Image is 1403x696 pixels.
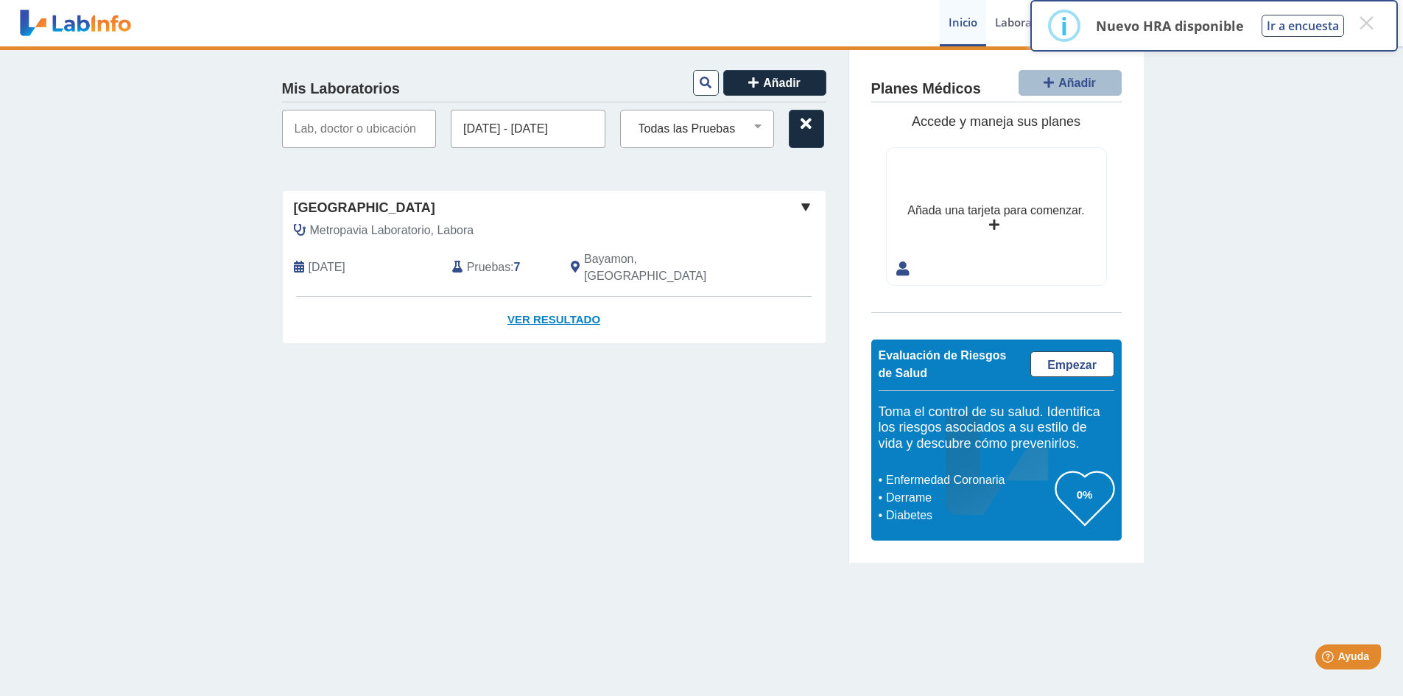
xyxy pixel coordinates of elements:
[1272,639,1387,680] iframe: Help widget launcher
[584,250,747,286] span: Bayamon, PR
[309,259,345,276] span: 2025-09-13
[763,77,801,89] span: Añadir
[882,507,1055,524] li: Diabetes
[1262,15,1344,37] button: Ir a encuesta
[451,110,605,148] input: Fecha(s)
[1058,77,1096,89] span: Añadir
[723,70,826,96] button: Añadir
[879,404,1114,452] h5: Toma el control de su salud. Identifica los riesgos asociados a su estilo de vida y descubre cómo...
[294,198,435,218] span: [GEOGRAPHIC_DATA]
[1055,485,1114,504] h3: 0%
[514,261,521,273] b: 7
[1353,10,1379,36] button: Close this dialog
[1047,359,1097,371] span: Empezar
[441,250,560,286] div: :
[882,471,1055,489] li: Enfermedad Coronaria
[1096,17,1244,35] p: Nuevo HRA disponible
[882,489,1055,507] li: Derrame
[282,80,400,98] h4: Mis Laboratorios
[283,297,826,343] a: Ver Resultado
[1061,13,1068,39] div: i
[282,110,437,148] input: Lab, doctor o ubicación
[467,259,510,276] span: Pruebas
[912,114,1080,129] span: Accede y maneja sus planes
[879,349,1007,379] span: Evaluación de Riesgos de Salud
[310,222,474,239] span: Metropavia Laboratorio, Labora
[1019,70,1122,96] button: Añadir
[907,202,1084,219] div: Añada una tarjeta para comenzar.
[871,80,981,98] h4: Planes Médicos
[1030,351,1114,377] a: Empezar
